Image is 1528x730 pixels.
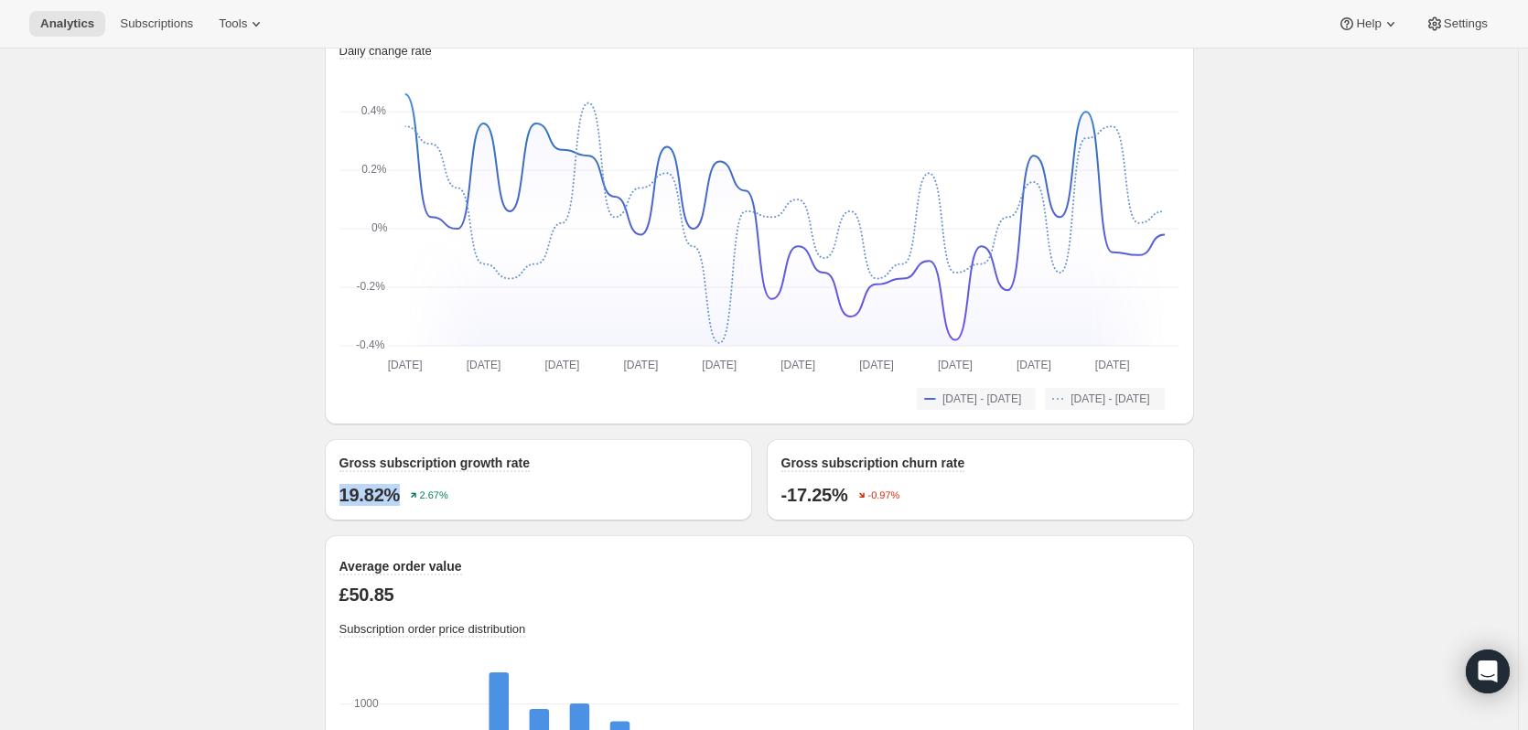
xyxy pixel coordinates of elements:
button: [DATE] - [DATE] [917,388,1036,410]
p: 19.82% [339,484,401,506]
text: [DATE] [859,359,894,371]
text: [DATE] [1094,359,1129,371]
text: 0% [371,221,387,234]
span: [DATE] - [DATE] [1071,392,1149,406]
span: Analytics [40,16,94,31]
span: Average order value [339,559,462,574]
text: [DATE] [780,359,815,371]
button: Help [1327,11,1410,37]
button: Subscriptions [109,11,204,37]
text: -0.4% [356,338,385,351]
button: Settings [1415,11,1499,37]
span: Daily change rate [339,44,432,58]
p: £50.85 [339,584,1179,606]
div: Open Intercom Messenger [1466,649,1510,693]
text: -0.97% [867,490,899,501]
text: [DATE] [1016,359,1050,371]
text: -0.2% [356,280,385,293]
span: [DATE] - [DATE] [942,392,1021,406]
text: 2.67% [420,490,448,501]
text: [DATE] [938,359,973,371]
text: [DATE] [544,359,579,371]
text: 1000 [354,697,379,710]
button: Tools [208,11,276,37]
span: Gross subscription growth rate [339,456,530,470]
rect: Sep 01, 2025 - Sep 30, 2025-0 0 [1093,672,1114,674]
text: [DATE] [387,359,422,371]
text: [DATE] [466,359,500,371]
span: Subscription order price distribution [339,622,526,636]
text: 0.4% [360,104,386,117]
text: [DATE] [702,359,737,371]
span: Subscriptions [120,16,193,31]
button: Analytics [29,11,105,37]
span: Help [1356,16,1381,31]
span: Settings [1444,16,1488,31]
button: [DATE] - [DATE] [1045,388,1164,410]
text: [DATE] [623,359,658,371]
rect: Sep 01, 2025 - Sep 30, 2025-0 0 [1053,672,1073,674]
span: Tools [219,16,247,31]
text: 0.2% [361,163,387,176]
p: -17.25% [781,484,848,506]
span: Gross subscription churn rate [781,456,965,470]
